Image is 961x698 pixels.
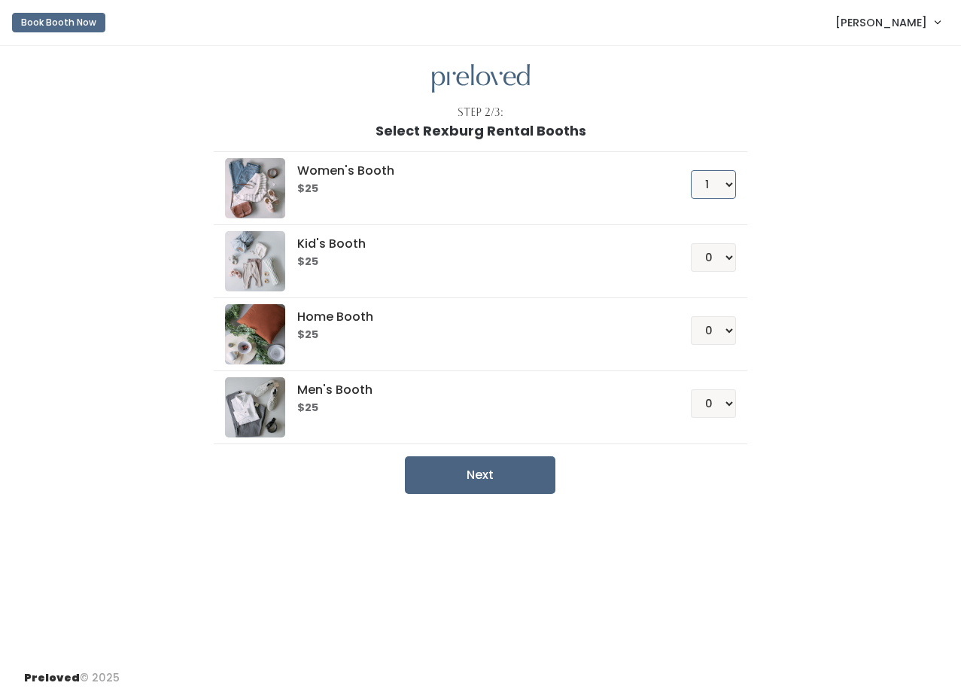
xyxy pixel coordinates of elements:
[24,658,120,686] div: © 2025
[297,164,655,178] h5: Women's Booth
[297,237,655,251] h5: Kid's Booth
[297,329,655,341] h6: $25
[458,105,503,120] div: Step 2/3:
[225,231,285,291] img: preloved logo
[225,304,285,364] img: preloved logo
[297,310,655,324] h5: Home Booth
[225,158,285,218] img: preloved logo
[376,123,586,139] h1: Select Rexburg Rental Booths
[24,670,80,685] span: Preloved
[820,6,955,38] a: [PERSON_NAME]
[12,13,105,32] button: Book Booth Now
[225,377,285,437] img: preloved logo
[297,256,655,268] h6: $25
[297,383,655,397] h5: Men's Booth
[297,402,655,414] h6: $25
[297,183,655,195] h6: $25
[405,456,555,494] button: Next
[12,6,105,39] a: Book Booth Now
[432,64,530,93] img: preloved logo
[835,14,927,31] span: [PERSON_NAME]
